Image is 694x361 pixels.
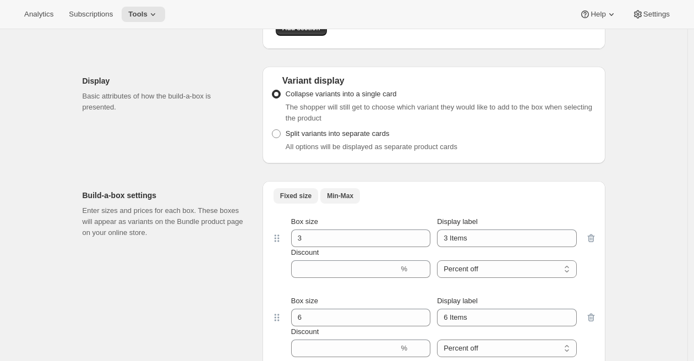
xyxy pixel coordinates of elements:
[291,297,318,305] span: Box size
[286,143,457,151] span: All options will be displayed as separate product cards
[291,248,319,256] span: Discount
[573,7,623,22] button: Help
[291,327,319,336] span: Discount
[437,217,478,226] span: Display label
[83,205,245,238] p: Enter sizes and prices for each box. These boxes will appear as variants on the Bundle product pa...
[280,192,312,200] span: Fixed size
[69,10,113,19] span: Subscriptions
[18,7,60,22] button: Analytics
[62,7,119,22] button: Subscriptions
[626,7,676,22] button: Settings
[437,229,576,247] input: Display label
[122,7,165,22] button: Tools
[437,309,576,326] input: Display label
[291,229,414,247] input: Box size
[643,10,670,19] span: Settings
[83,190,245,201] h2: Build-a-box settings
[286,129,390,138] span: Split variants into separate cards
[286,90,397,98] span: Collapse variants into a single card
[83,75,245,86] h2: Display
[591,10,605,19] span: Help
[291,309,414,326] input: Box size
[128,10,147,19] span: Tools
[291,217,318,226] span: Box size
[437,297,478,305] span: Display label
[401,265,408,273] span: %
[271,75,597,86] div: Variant display
[401,344,408,352] span: %
[327,192,353,200] span: Min-Max
[286,103,592,122] span: The shopper will still get to choose which variant they would like to add to the box when selecti...
[24,10,53,19] span: Analytics
[83,91,245,113] p: Basic attributes of how the build-a-box is presented.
